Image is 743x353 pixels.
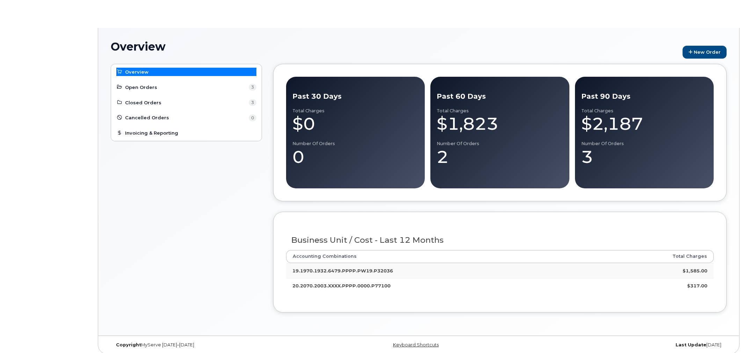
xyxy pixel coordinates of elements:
div: MyServe [DATE]–[DATE] [111,342,316,348]
div: Number of Orders [292,141,418,147]
strong: $317.00 [687,283,707,288]
div: Past 30 Days [292,91,418,102]
a: Overview [116,68,256,76]
th: Total Charges [587,250,714,263]
strong: 20.2070.2003.XXXX.PPPP.0000.P77100 [292,283,391,288]
h1: Overview [111,40,679,53]
div: 2 [437,147,563,167]
span: 0 [249,114,256,121]
div: 0 [292,147,418,167]
a: Closed Orders 3 [116,98,256,107]
span: Open Orders [125,84,157,91]
span: Cancelled Orders [125,114,169,121]
strong: Last Update [676,342,706,347]
div: Number of Orders [437,141,563,147]
div: [DATE] [521,342,727,348]
strong: 19.1970.1932.6479.PPPP.PW19.P32036 [292,268,393,273]
div: $1,823 [437,113,563,134]
h3: Business Unit / Cost - Last 12 Months [291,236,708,245]
div: Number of Orders [581,141,707,147]
th: Accounting Combinations [286,250,587,263]
span: Closed Orders [125,99,161,106]
div: Total Charges [581,108,707,114]
strong: Copyright [116,342,141,347]
div: $0 [292,113,418,134]
span: 3 [249,99,256,106]
strong: $1,585.00 [683,268,707,273]
span: Invoicing & Reporting [125,130,178,136]
div: 3 [581,147,707,167]
div: Past 60 Days [437,91,563,102]
div: $2,187 [581,113,707,134]
div: Total Charges [292,108,418,114]
span: 3 [249,84,256,91]
a: Keyboard Shortcuts [393,342,439,347]
div: Past 90 Days [581,91,707,102]
span: Overview [125,69,148,75]
a: Invoicing & Reporting [116,129,256,137]
a: Cancelled Orders 0 [116,114,256,122]
a: Open Orders 3 [116,83,256,91]
div: Total Charges [437,108,563,114]
a: New Order [683,46,727,59]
